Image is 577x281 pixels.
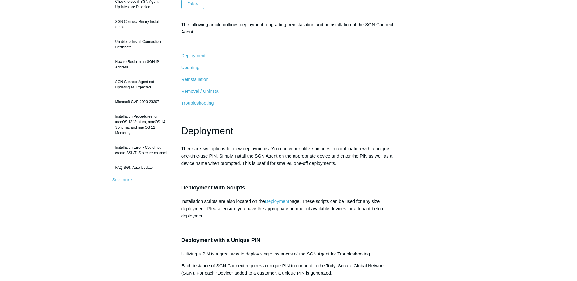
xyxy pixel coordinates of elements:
[181,77,209,82] a: Reinstallation
[112,177,132,182] a: See more
[181,146,393,166] span: There are two options for new deployments. You can either utilize binaries in combination with a ...
[181,199,385,218] span: page. These scripts can be used for any size deployment. Please ensure you have the appropriate n...
[181,263,385,276] span: Each instance of SGN Connect requires a unique PIN to connect to the Todyl Secure Global Network ...
[112,56,172,73] a: How to Reclaim an SGN IP Address
[181,53,206,58] a: Deployment
[181,237,260,243] span: Deployment with a Unique PIN
[112,111,172,139] a: Installation Procedures for macOS 13 Ventura, macOS 14 Sonoma, and macOS 12 Monterey
[181,125,233,136] span: Deployment
[181,199,265,204] span: Installation scripts are also located on the
[112,36,172,53] a: Unable to Install Connection Certificate
[181,88,221,94] a: Removal / Uninstall
[181,100,214,106] a: Troubleshooting
[181,185,245,191] span: Deployment with Scripts
[181,65,200,70] a: Updating
[112,162,172,173] a: FAQ-SGN Auto Update
[181,22,393,34] span: The following article outlines deployment, upgrading, reinstallation and uninstallation of the SG...
[112,16,172,33] a: SGN Connect Binary Install Steps
[112,142,172,159] a: Installation Error - Could not create SSL/TLS secure channel
[112,96,172,108] a: Microsoft CVE-2023-23397
[265,199,289,204] a: Deployment
[181,251,371,256] span: Utilizing a PIN is a great way to deploy single instances of the SGN Agent for Troubleshooting.
[112,76,172,93] a: SGN Connect Agent not Updating as Expected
